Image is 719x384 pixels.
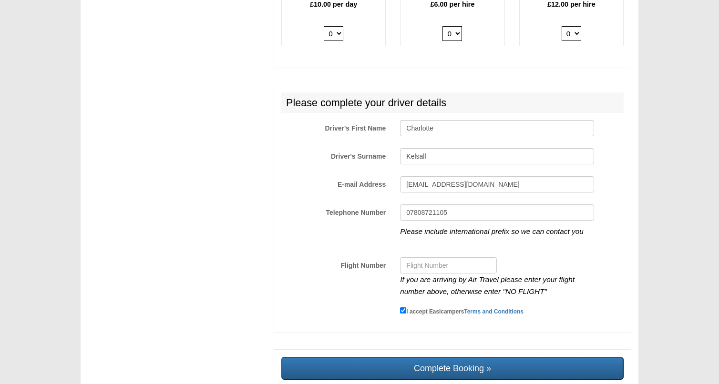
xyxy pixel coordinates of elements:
input: Driver's Surname [400,148,594,164]
i: Please include international prefix so we can contact you [400,227,583,235]
b: £10.00 per day [310,0,357,8]
b: £6.00 per hire [431,0,475,8]
input: Flight Number [400,257,497,273]
i: If you are arriving by Air Travel please enter your flight number above, otherwise enter "NO FLIGHT" [400,275,575,296]
b: £12.00 per hire [547,0,596,8]
a: Terms and Conditions [464,308,524,315]
label: E-mail Address [274,176,393,189]
input: Complete Booking » [281,357,624,380]
label: Telephone Number [274,204,393,217]
input: I accept EasicampersTerms and Conditions [400,307,406,313]
input: Telephone Number [400,204,594,221]
input: Driver's First Name [400,120,594,136]
input: E-mail Address [400,176,594,192]
label: Driver's Surname [274,148,393,161]
label: Flight Number [274,257,393,270]
h2: Please complete your driver details [281,92,624,113]
label: Driver's First Name [274,120,393,133]
small: I accept Easicampers [406,308,524,315]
